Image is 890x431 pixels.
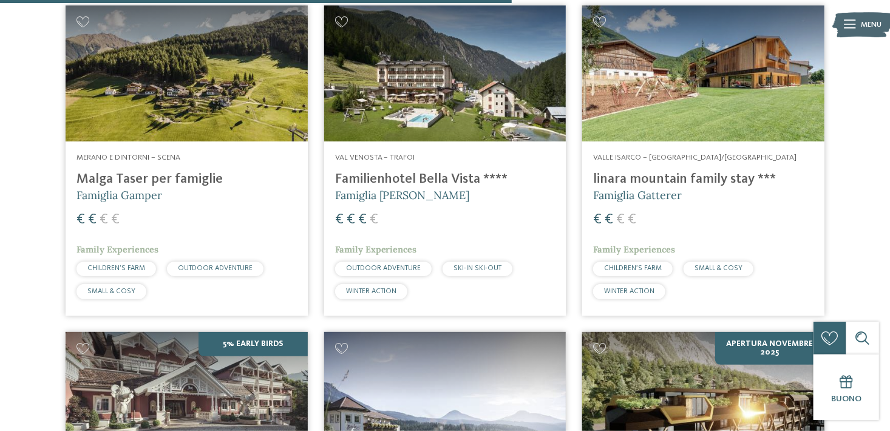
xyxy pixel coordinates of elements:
[347,212,355,227] span: €
[100,212,108,227] span: €
[111,212,120,227] span: €
[604,288,654,295] span: WINTER ACTION
[358,212,367,227] span: €
[453,265,501,272] span: SKI-IN SKI-OUT
[582,5,824,316] a: Cercate un hotel per famiglie? Qui troverete solo i migliori! Valle Isarco – [GEOGRAPHIC_DATA]/[G...
[593,154,797,161] span: Valle Isarco – [GEOGRAPHIC_DATA]/[GEOGRAPHIC_DATA]
[616,212,625,227] span: €
[605,212,613,227] span: €
[88,212,97,227] span: €
[695,265,742,272] span: SMALL & COSY
[76,244,158,255] span: Family Experiences
[76,154,180,161] span: Merano e dintorni – Scena
[335,188,470,202] span: Famiglia [PERSON_NAME]
[593,212,602,227] span: €
[324,5,566,141] img: Cercate un hotel per famiglie? Qui troverete solo i migliori!
[346,265,421,272] span: OUTDOOR ADVENTURE
[324,5,566,316] a: Cercate un hotel per famiglie? Qui troverete solo i migliori! Val Venosta – Trafoi Familienhotel ...
[593,188,682,202] span: Famiglia Gatterer
[335,244,417,255] span: Family Experiences
[76,171,297,188] h4: Malga Taser per famiglie
[178,265,253,272] span: OUTDOOR ADVENTURE
[346,288,396,295] span: WINTER ACTION
[335,171,555,188] h4: Familienhotel Bella Vista ****
[370,212,378,227] span: €
[831,395,861,403] span: Buono
[66,5,308,316] a: Cercate un hotel per famiglie? Qui troverete solo i migliori! Merano e dintorni – Scena Malga Tas...
[87,265,145,272] span: CHILDREN’S FARM
[628,212,636,227] span: €
[66,5,308,141] img: Cercate un hotel per famiglie? Qui troverete solo i migliori!
[593,244,675,255] span: Family Experiences
[76,188,162,202] span: Famiglia Gamper
[604,265,662,272] span: CHILDREN’S FARM
[582,5,824,141] img: Cercate un hotel per famiglie? Qui troverete solo i migliori!
[814,355,879,420] a: Buono
[87,288,135,295] span: SMALL & COSY
[335,154,415,161] span: Val Venosta – Trafoi
[593,171,814,188] h4: linara mountain family stay ***
[76,212,85,227] span: €
[335,212,344,227] span: €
